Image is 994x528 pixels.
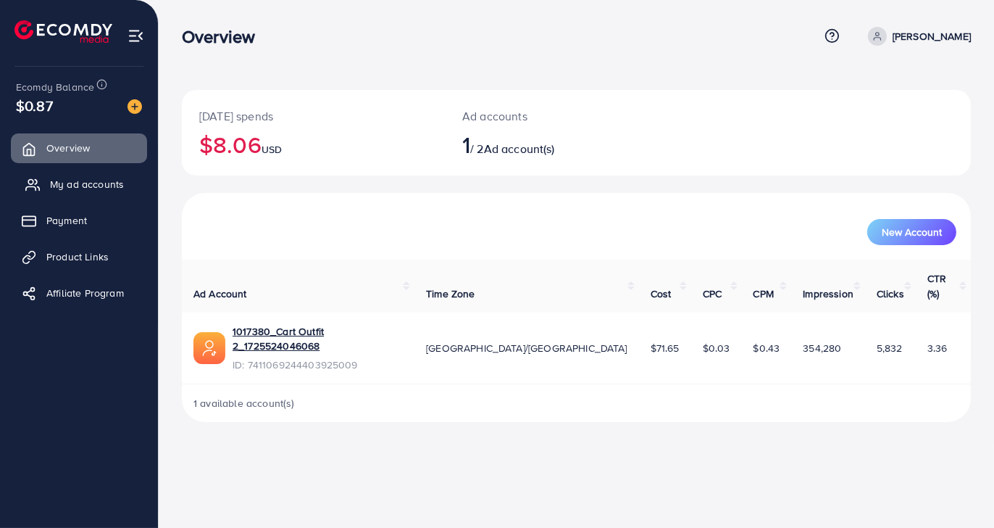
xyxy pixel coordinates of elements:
span: CPC [703,286,722,301]
h2: / 2 [462,131,625,158]
p: [DATE] spends [199,107,427,125]
img: image [128,99,142,114]
span: $0.43 [753,341,780,355]
a: Affiliate Program [11,279,147,308]
span: CTR (%) [927,271,946,300]
span: $0.87 [16,95,53,116]
span: 5,832 [877,341,903,355]
span: ID: 7411069244403925009 [233,358,403,372]
span: Product Links [46,249,109,264]
span: [GEOGRAPHIC_DATA]/[GEOGRAPHIC_DATA] [426,341,627,355]
h2: $8.06 [199,131,427,158]
p: [PERSON_NAME] [893,28,971,45]
a: [PERSON_NAME] [862,27,971,46]
span: $71.65 [651,341,680,355]
span: USD [262,142,282,157]
span: 3.36 [927,341,948,355]
button: New Account [867,219,956,245]
span: Ecomdy Balance [16,80,94,94]
span: 1 [462,128,470,161]
span: Overview [46,141,90,155]
img: ic-ads-acc.e4c84228.svg [193,332,225,364]
span: Ad account(s) [484,141,555,157]
h3: Overview [182,26,267,47]
img: menu [128,28,144,44]
span: Payment [46,213,87,228]
span: 354,280 [803,341,841,355]
p: Ad accounts [462,107,625,125]
span: Affiliate Program [46,286,124,300]
a: Overview [11,133,147,162]
a: Product Links [11,242,147,271]
span: Clicks [877,286,904,301]
span: My ad accounts [50,177,124,191]
span: 1 available account(s) [193,396,295,411]
span: New Account [882,227,942,237]
a: My ad accounts [11,170,147,199]
span: CPM [753,286,774,301]
span: Ad Account [193,286,247,301]
span: Impression [803,286,853,301]
span: $0.03 [703,341,730,355]
a: 1017380_Cart Outfit 2_1725524046068 [233,324,403,354]
span: Time Zone [426,286,475,301]
span: Cost [651,286,672,301]
img: logo [14,20,112,43]
a: Payment [11,206,147,235]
